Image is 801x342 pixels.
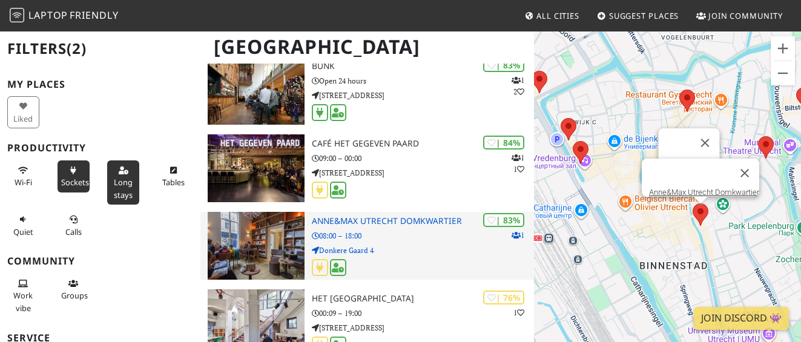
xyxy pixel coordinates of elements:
p: 1 1 [512,152,524,175]
p: 1 2 [512,74,524,97]
span: Laptop [28,8,68,22]
button: Увеличить [771,36,795,61]
h3: Café Het Gegeven Paard [312,139,535,149]
p: Open 24 hours [312,75,535,87]
span: Suggest Places [609,10,679,21]
a: Anne&Max Utrecht Domkwartier | 83% 1 Anne&Max Utrecht Domkwartier 08:00 – 18:00 Donkere Gaard 4 [200,212,534,280]
span: Video/audio calls [65,226,82,237]
p: 1 [513,307,524,318]
span: Group tables [61,290,88,301]
div: | 83% [483,213,524,227]
button: Long stays [107,160,139,205]
a: coffeecompany [665,157,719,166]
h1: [GEOGRAPHIC_DATA] [204,30,532,64]
img: Café Het Gegeven Paard [208,134,305,202]
span: Power sockets [61,177,89,188]
h3: My Places [7,79,193,90]
span: Stable Wi-Fi [15,177,32,188]
a: BUNK | 83% 12 BUNK Open 24 hours [STREET_ADDRESS] [200,57,534,125]
p: 00:09 – 19:00 [312,307,535,319]
a: Anne&Max Utrecht Domkwartier [649,188,759,197]
button: Wi-Fi [7,160,39,192]
h3: Het [GEOGRAPHIC_DATA] [312,294,535,304]
img: LaptopFriendly [10,8,24,22]
button: Sockets [58,160,90,192]
span: Join Community [708,10,783,21]
img: BUNK [208,57,305,125]
span: Work-friendly tables [162,177,185,188]
h3: Anne&Max Utrecht Domkwartier [312,216,535,226]
span: Long stays [114,177,133,200]
button: Уменьшить [771,61,795,85]
a: Suggest Places [592,5,684,27]
p: 1 [512,229,524,241]
button: Закрыть [690,128,719,157]
span: Quiet [13,226,33,237]
p: [STREET_ADDRESS] [312,322,535,334]
button: Calls [58,209,90,242]
button: Groups [58,274,90,306]
button: Закрыть [730,159,759,188]
p: [STREET_ADDRESS] [312,90,535,101]
a: All Cities [519,5,584,27]
a: Join Community [691,5,788,27]
button: Quiet [7,209,39,242]
div: | 84% [483,136,524,150]
span: Friendly [70,8,118,22]
a: Join Discord 👾 [694,307,789,330]
p: [STREET_ADDRESS] [312,167,535,179]
button: Tables [157,160,190,192]
a: Café Het Gegeven Paard | 84% 11 Café Het Gegeven Paard 09:00 – 00:00 [STREET_ADDRESS] [200,134,534,202]
h3: Productivity [7,142,193,154]
p: Donkere Gaard 4 [312,245,535,256]
span: (2) [67,38,87,58]
button: Work vibe [7,274,39,318]
a: LaptopFriendly LaptopFriendly [10,5,119,27]
p: 08:00 – 18:00 [312,230,535,242]
span: People working [13,290,33,313]
h2: Filters [7,30,193,67]
h3: Community [7,255,193,267]
p: 09:00 – 00:00 [312,153,535,164]
img: Anne&Max Utrecht Domkwartier [208,212,305,280]
div: | 76% [483,291,524,304]
span: All Cities [536,10,579,21]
